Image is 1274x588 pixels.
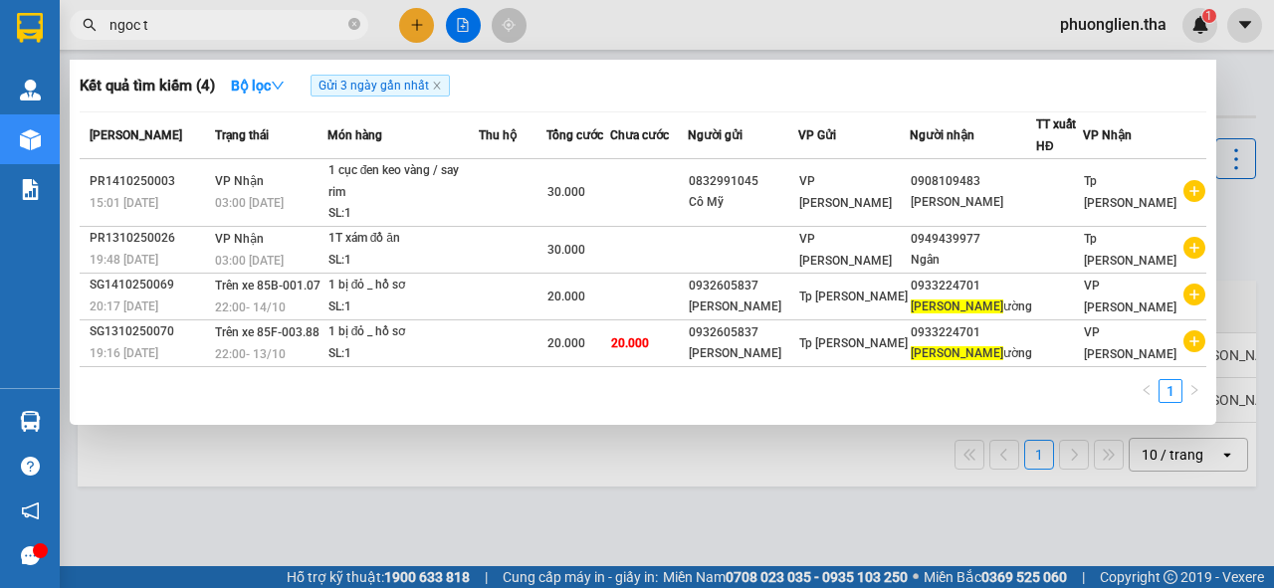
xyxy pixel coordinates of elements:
div: ường [911,343,1035,364]
span: 22:00 - 13/10 [215,347,286,361]
img: warehouse-icon [20,411,41,432]
span: plus-circle [1183,330,1205,352]
b: [PERSON_NAME] [25,128,112,222]
span: plus-circle [1183,284,1205,305]
div: SL: 1 [328,250,478,272]
span: 19:16 [DATE] [90,346,158,360]
span: VP Gửi [798,128,836,142]
span: 03:00 [DATE] [215,254,284,268]
span: Tp [PERSON_NAME] [1084,232,1176,268]
span: search [83,18,97,32]
span: right [1188,384,1200,396]
div: 0949439977 [911,229,1035,250]
span: Thu hộ [479,128,517,142]
input: Tìm tên, số ĐT hoặc mã đơn [109,14,344,36]
div: 1 bị đỏ _ hồ sơ [328,275,478,296]
img: warehouse-icon [20,129,41,150]
span: close [432,81,442,91]
span: Tp [PERSON_NAME] [799,290,908,303]
span: Gửi 3 ngày gần nhất [311,75,450,97]
span: plus-circle [1183,237,1205,259]
span: Trên xe 85B-001.07 [215,279,320,293]
div: [PERSON_NAME] [689,343,798,364]
span: VP Nhận [1083,128,1132,142]
span: Món hàng [327,128,382,142]
span: 20.000 [611,336,649,350]
span: 19:48 [DATE] [90,253,158,267]
span: 20:17 [DATE] [90,299,158,313]
div: SG1410250069 [90,275,209,295]
div: Cô Mỹ [689,192,798,213]
span: VP Nhận [215,174,264,188]
span: VP [PERSON_NAME] [1084,325,1176,361]
b: Gửi khách hàng [122,29,197,122]
span: plus-circle [1183,180,1205,202]
b: [DOMAIN_NAME] [167,76,274,92]
button: left [1135,379,1159,403]
div: [PERSON_NAME] [911,192,1035,213]
span: 03:00 [DATE] [215,196,284,210]
span: 20.000 [547,336,585,350]
div: ường [911,296,1035,317]
div: 1T xám đồ ăn [328,228,478,250]
div: 1 bị đỏ _ hồ sơ [328,321,478,343]
div: 0908109483 [911,171,1035,192]
div: SL: 1 [328,203,478,225]
img: solution-icon [20,179,41,200]
div: 1 cục đen keo vàng / say rim [328,160,478,203]
button: right [1182,379,1206,403]
span: Chưa cước [610,128,669,142]
span: Trạng thái [215,128,269,142]
span: Tp [PERSON_NAME] [799,336,908,350]
li: 1 [1159,379,1182,403]
span: close-circle [348,18,360,30]
span: [PERSON_NAME] [911,346,1003,360]
div: SL: 1 [328,343,478,365]
span: Người nhận [910,128,974,142]
div: 0933224701 [911,276,1035,296]
div: 0932605837 [689,276,798,296]
span: TT xuất HĐ [1036,117,1076,153]
span: notification [21,501,40,520]
strong: Bộ lọc [231,78,285,94]
span: Trên xe 85F-003.88 [215,325,319,339]
img: warehouse-icon [20,80,41,100]
div: SL: 1 [328,296,478,318]
span: VP [PERSON_NAME] [799,174,892,210]
div: Ngân [911,250,1035,271]
span: close-circle [348,16,360,35]
img: logo-vxr [17,13,43,43]
button: Bộ lọcdown [215,70,301,101]
div: 0933224701 [911,322,1035,343]
span: Người gửi [688,128,743,142]
li: Next Page [1182,379,1206,403]
span: 30.000 [547,243,585,257]
span: message [21,546,40,565]
span: Tổng cước [546,128,603,142]
span: 15:01 [DATE] [90,196,158,210]
span: down [271,79,285,93]
span: question-circle [21,457,40,476]
h3: Kết quả tìm kiếm ( 4 ) [80,76,215,97]
img: logo.jpg [216,25,264,73]
li: Previous Page [1135,379,1159,403]
li: (c) 2017 [167,95,274,119]
span: left [1141,384,1153,396]
span: 22:00 - 14/10 [215,300,286,314]
div: SG1310250070 [90,321,209,342]
span: 20.000 [547,290,585,303]
div: 0832991045 [689,171,798,192]
span: 30.000 [547,185,585,199]
span: [PERSON_NAME] [90,128,182,142]
div: [PERSON_NAME] [689,296,798,317]
span: Tp [PERSON_NAME] [1084,174,1176,210]
div: PR1410250003 [90,171,209,192]
span: VP Nhận [215,232,264,246]
div: PR1310250026 [90,228,209,249]
span: VP [PERSON_NAME] [1084,279,1176,314]
span: [PERSON_NAME] [911,299,1003,313]
span: VP [PERSON_NAME] [799,232,892,268]
a: 1 [1160,380,1181,402]
div: 0932605837 [689,322,798,343]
